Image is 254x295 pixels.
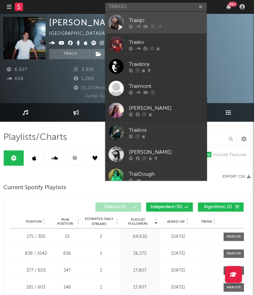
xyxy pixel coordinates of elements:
input: Search for artists [105,3,207,11]
div: Include Features [213,151,247,159]
div: 99 + [228,2,237,7]
div: 181 / 603 [21,284,51,291]
div: Traimont [129,82,203,90]
button: Editorial(0) [95,202,141,212]
div: 17,807 [122,284,158,291]
div: 836 [54,250,80,257]
div: TraiDough [129,170,203,178]
div: Traikos [129,126,203,134]
div: 64,630 [122,233,158,240]
div: [DATE] [161,233,195,240]
span: Editorial ( 0 ) [100,205,131,209]
div: 1 [83,267,119,274]
div: 175 / 350 [21,233,51,240]
div: [DATE] [161,250,195,257]
span: Algorithmic ( 2 ) [202,205,233,209]
div: [PERSON_NAME] [49,17,133,28]
span: Playlist Followers [122,218,154,226]
button: Algorithmic(2) [198,202,244,212]
span: 608 [7,77,24,81]
div: Traiko [129,38,203,46]
span: Independent ( 35 ) [151,205,183,209]
a: Traimont [105,77,207,99]
div: [GEOGRAPHIC_DATA] | Alternative [49,30,135,38]
span: Jump Score: 59.6 [85,94,125,98]
a: Traiqo [105,11,207,33]
span: 30,223 Monthly Listeners [73,86,137,90]
div: 13 [54,233,80,240]
button: 99+ [226,4,231,9]
a: [PERSON_NAME] [105,99,207,121]
div: 1 [83,250,119,257]
div: 377 / 603 [21,267,51,274]
span: Trend [201,220,212,224]
button: Independent(35) [146,202,193,212]
div: Traidora [129,60,203,68]
a: [PERSON_NAME] [105,143,207,165]
span: Estimated Daily Streams [83,217,115,227]
button: Track [49,49,91,59]
span: 1,200 [74,77,94,81]
span: 6,927 [7,68,27,72]
div: [DATE] [161,284,195,291]
div: 1 [83,284,119,291]
div: [PERSON_NAME] [129,148,203,156]
a: Traidora [105,55,207,77]
span: Playlists/Charts [3,133,67,142]
button: Export CSV [223,175,251,179]
a: Traikos [105,121,207,143]
div: Traiqo [129,16,203,24]
div: 838 / 1042 [21,250,51,257]
span: Added On [167,220,185,224]
div: [PERSON_NAME] [129,104,203,112]
span: Current Spotify Playlists [3,184,66,192]
div: 26,275 [122,250,158,257]
div: 2 [83,233,119,240]
div: 146 [54,284,80,291]
span: 3,320 [74,68,94,72]
a: Traiko [105,33,207,55]
a: TraiDough [105,165,207,187]
div: 17,807 [122,267,158,274]
span: Position [26,220,42,224]
div: 347 [54,267,80,274]
span: Peak Position [54,218,76,226]
div: [DATE] [161,267,195,274]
